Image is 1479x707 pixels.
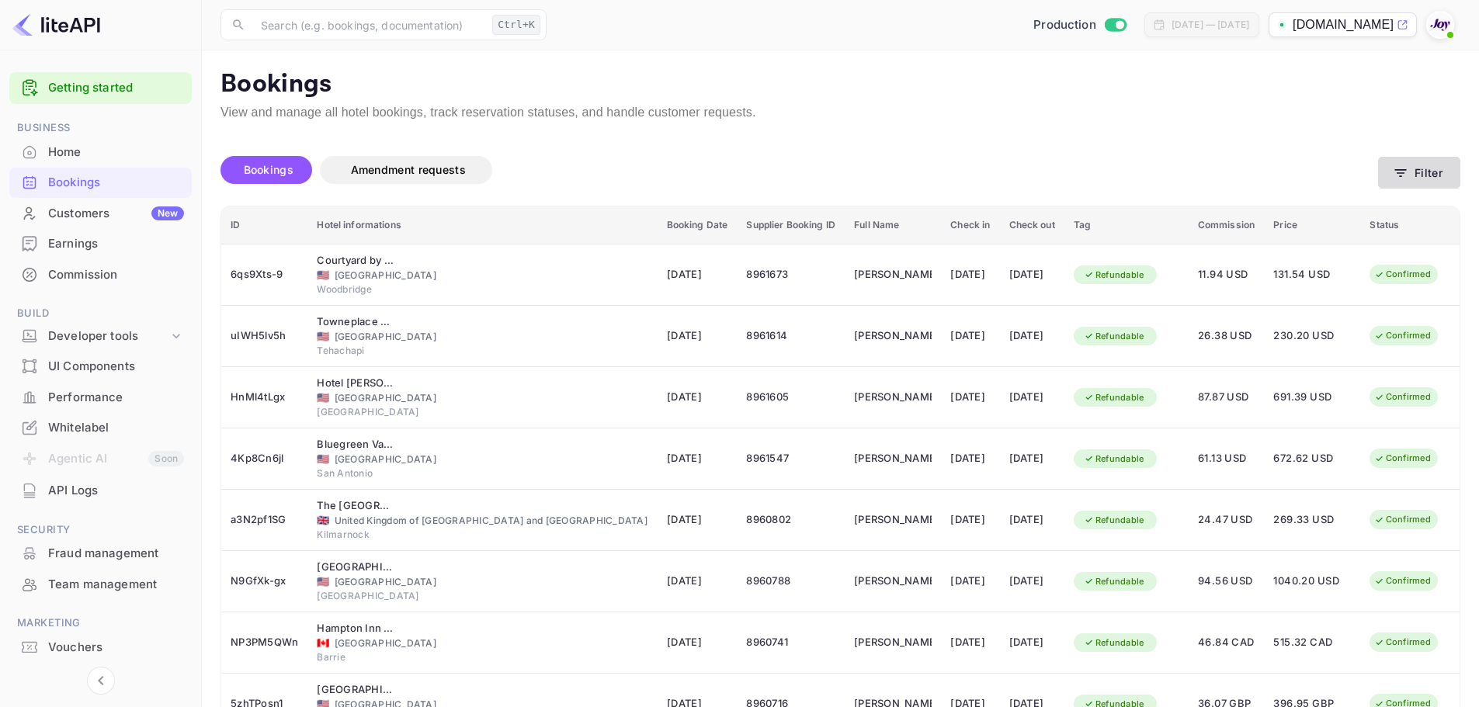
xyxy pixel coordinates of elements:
[317,376,394,391] div: Hotel Figueroa, an Unbound Collection by Hyatt
[1009,569,1055,594] div: [DATE]
[854,262,932,287] div: William Mettle
[231,324,298,348] div: uIWH5lv5h
[1273,266,1351,283] span: 131.54 USD
[1264,206,1360,244] th: Price
[244,163,293,176] span: Bookings
[48,174,184,192] div: Bookings
[231,569,298,594] div: N9GfXk-gx
[1364,632,1441,652] div: Confirmed
[48,328,168,345] div: Developer tools
[1273,573,1351,590] span: 1040.20 USD
[1364,326,1441,345] div: Confirmed
[9,260,192,289] a: Commission
[9,323,192,350] div: Developer tools
[231,446,298,471] div: 4Kp8Cn6jl
[9,383,192,411] a: Performance
[9,570,192,600] div: Team management
[9,632,192,661] a: Vouchers
[9,476,192,504] a: API Logs
[317,314,394,330] div: Towneplace Suites By Marriott Tehachapi
[48,266,184,284] div: Commission
[950,446,990,471] div: [DATE]
[48,79,184,97] a: Getting started
[9,199,192,229] div: CustomersNew
[9,137,192,166] a: Home
[317,560,394,575] div: Hampton Inn by Hilton Gainesville-Haymarket
[317,270,329,280] span: United States of America
[317,621,394,636] div: Hampton Inn & Suites Barrie
[746,630,835,655] div: 8960741
[9,522,192,539] span: Security
[317,514,647,528] div: United Kingdom of [GEOGRAPHIC_DATA] and [GEOGRAPHIC_DATA]
[854,385,932,410] div: Peter Kasper
[9,476,192,506] div: API Logs
[9,229,192,258] a: Earnings
[231,262,298,287] div: 6qs9Xts-9
[746,262,835,287] div: 8961673
[1273,634,1351,651] span: 515.32 CAD
[854,508,932,532] div: Alina Von Korff
[854,630,932,655] div: Ysabelle Lawrence
[9,615,192,632] span: Marketing
[48,482,184,500] div: API Logs
[12,12,100,37] img: LiteAPI logo
[317,575,647,589] div: [GEOGRAPHIC_DATA]
[1198,573,1255,590] span: 94.56 USD
[667,573,728,590] span: [DATE]
[1364,265,1441,284] div: Confirmed
[667,450,728,467] span: [DATE]
[667,389,728,406] span: [DATE]
[950,508,990,532] div: [DATE]
[48,576,184,594] div: Team management
[317,528,647,542] div: Kilmarnock
[1428,12,1453,37] img: With Joy
[1172,18,1249,32] div: [DATE] — [DATE]
[1198,266,1255,283] span: 11.94 USD
[317,269,647,282] div: [GEOGRAPHIC_DATA]
[9,413,192,442] a: Whitelabel
[1009,385,1055,410] div: [DATE]
[231,385,298,410] div: HnMl4tLgx
[317,638,329,648] span: Canada
[9,539,192,569] div: Fraud management
[1198,634,1255,651] span: 46.84 CAD
[1074,511,1154,530] div: Refundable
[667,266,728,283] span: [DATE]
[1273,511,1351,529] span: 269.33 USD
[48,389,184,407] div: Performance
[9,352,192,382] div: UI Components
[9,383,192,413] div: Performance
[252,9,486,40] input: Search (e.g. bookings, documentation)
[317,577,329,587] span: United States of America
[9,120,192,137] span: Business
[87,667,115,695] button: Collapse navigation
[941,206,999,244] th: Check in
[317,393,329,403] span: United States of America
[1364,571,1441,591] div: Confirmed
[9,539,192,567] a: Fraud management
[317,391,647,405] div: [GEOGRAPHIC_DATA]
[48,205,184,223] div: Customers
[1273,328,1351,345] span: 230.20 USD
[317,515,329,525] span: United Kingdom of Great Britain and Northern Ireland
[9,413,192,443] div: Whitelabel
[317,253,394,269] div: Courtyard by Marriott Potomac Mills Woodbridge
[317,454,329,464] span: United States of America
[9,72,192,104] div: Getting started
[1364,449,1441,468] div: Confirmed
[9,137,192,168] div: Home
[1364,387,1441,407] div: Confirmed
[854,446,932,471] div: Christina Brendle
[220,156,1378,184] div: account-settings tabs
[950,385,990,410] div: [DATE]
[854,324,932,348] div: Prisila Saltzman
[351,163,466,176] span: Amendment requests
[9,168,192,198] div: Bookings
[492,15,540,35] div: Ctrl+K
[1074,449,1154,469] div: Refundable
[220,103,1460,122] p: View and manage all hotel bookings, track reservation statuses, and handle customer requests.
[746,569,835,594] div: 8960788
[1009,324,1055,348] div: [DATE]
[317,344,647,358] div: Tehachapi
[220,69,1460,100] p: Bookings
